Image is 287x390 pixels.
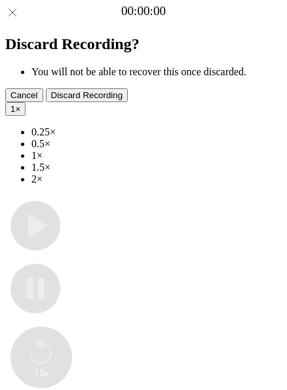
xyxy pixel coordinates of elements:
li: 2× [31,173,282,185]
li: 1× [31,150,282,162]
button: 1× [5,102,26,116]
button: Discard Recording [46,88,128,102]
button: Cancel [5,88,43,102]
a: 00:00:00 [121,4,166,18]
li: You will not be able to recover this once discarded. [31,66,282,78]
li: 1.5× [31,162,282,173]
li: 0.5× [31,138,282,150]
li: 0.25× [31,126,282,138]
h2: Discard Recording? [5,35,282,53]
span: 1 [10,104,15,114]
